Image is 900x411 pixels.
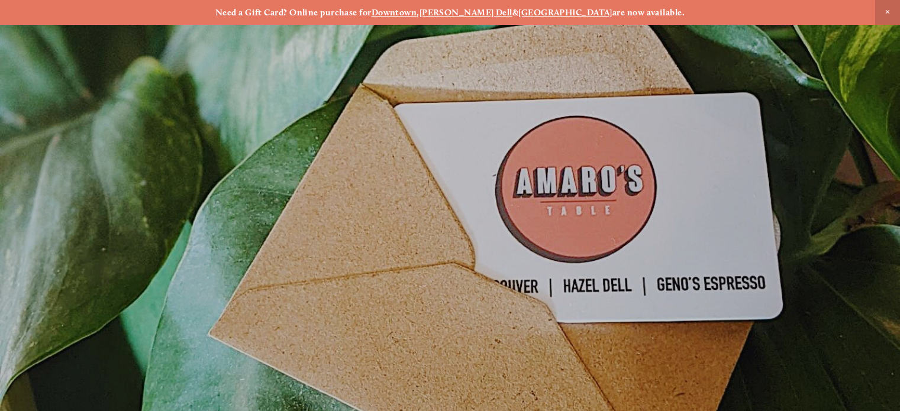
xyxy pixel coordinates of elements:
strong: & [512,7,518,18]
strong: , [417,7,419,18]
strong: Need a Gift Card? Online purchase for [215,7,372,18]
a: Downtown [372,7,417,18]
a: [GEOGRAPHIC_DATA] [518,7,612,18]
strong: are now available. [612,7,685,18]
a: [PERSON_NAME] Dell [420,7,512,18]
